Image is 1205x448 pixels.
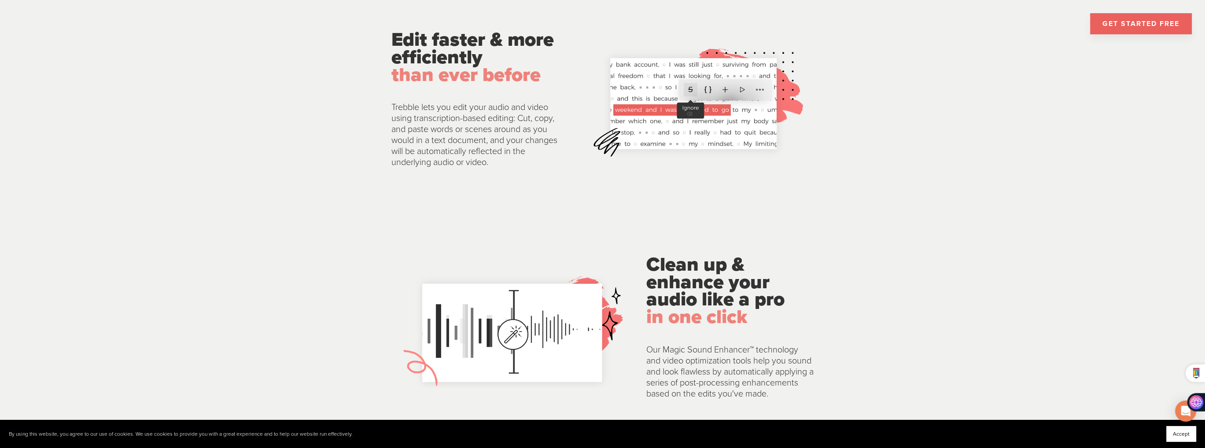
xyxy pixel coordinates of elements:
[24,51,31,58] img: tab_domain_overview_orange.svg
[25,14,43,21] div: v 4.0.25
[646,256,814,326] p: Clean up & enhance your audio like a pro
[14,14,21,21] img: logo_orange.svg
[646,345,814,400] p: Our Magic Sound Enhancer™ technology and video optimization tools help you sound and look flawles...
[14,23,21,30] img: website_grey.svg
[23,23,97,30] div: Domain: [DOMAIN_NAME]
[1173,431,1190,437] span: Accept
[88,51,95,58] img: tab_keywords_by_traffic_grey.svg
[1090,13,1192,34] a: GET STARTED FREE
[1166,426,1196,442] button: Accept
[391,102,559,168] p: Trebble lets you edit your audio and video using transcription-based editing: Cut, copy, and past...
[97,52,148,58] div: Keywords by Traffic
[33,52,79,58] div: Domain Overview
[391,31,559,84] p: Edit faster & more efficiently
[574,39,814,168] img: landing_page_assets%2Fedit_text_canvav_gray.png
[1175,400,1196,422] div: Open Intercom Messenger
[391,267,632,396] img: magic_sound_enhancer_gray.png
[9,431,353,437] p: By using this website, you agree to our use of cookies. We use cookies to provide you with a grea...
[646,305,748,329] span: in one click
[391,63,541,87] span: than ever before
